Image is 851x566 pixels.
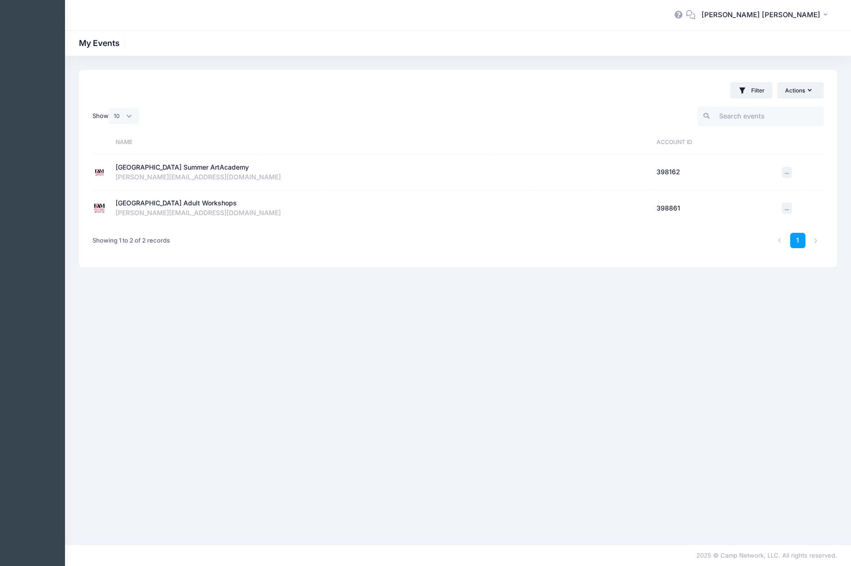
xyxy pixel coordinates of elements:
[116,172,648,182] div: [PERSON_NAME][EMAIL_ADDRESS][DOMAIN_NAME]
[109,108,139,124] select: Show
[116,198,237,208] div: [GEOGRAPHIC_DATA] Adult Workshops
[695,5,837,26] button: [PERSON_NAME] [PERSON_NAME]
[652,191,777,226] td: 398861
[92,230,170,251] div: Showing 1 to 2 of 2 records
[92,165,106,179] img: Fresno Art Museum Summer ArtAcademy
[702,10,820,20] span: [PERSON_NAME] [PERSON_NAME]
[785,205,789,211] span: ...
[782,203,792,214] button: ...
[116,163,249,172] div: [GEOGRAPHIC_DATA] Summer ArtAcademy
[785,169,789,175] span: ...
[777,82,824,98] button: Actions
[116,208,648,218] div: [PERSON_NAME][EMAIL_ADDRESS][DOMAIN_NAME]
[790,233,806,248] a: 1
[92,108,139,124] label: Show
[652,154,777,191] td: 398162
[92,201,106,215] img: Fresno Art Museum Adult Workshops
[730,82,773,99] button: Filter
[697,106,824,126] input: Search events
[696,552,837,559] span: 2025 © Camp Network, LLC. All rights reserved.
[652,130,777,154] th: Account ID: activate to sort column ascending
[782,167,792,178] button: ...
[79,38,128,48] h1: My Events
[111,130,652,154] th: Name: activate to sort column ascending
